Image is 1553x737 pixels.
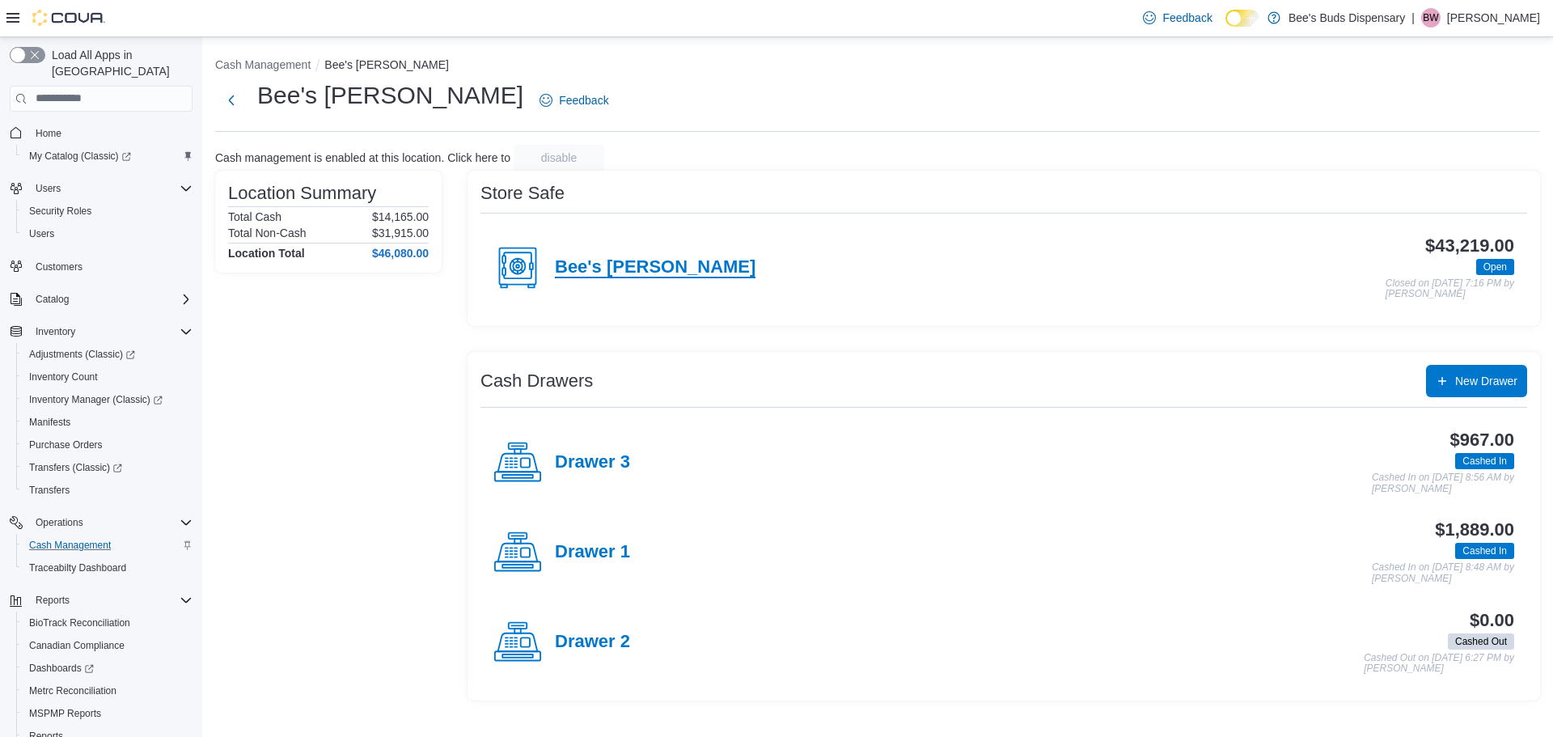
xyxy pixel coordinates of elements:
span: Operations [36,516,83,529]
span: Catalog [36,293,69,306]
span: Users [29,179,193,198]
a: Metrc Reconciliation [23,681,123,701]
span: Transfers [23,481,193,500]
span: Manifests [29,416,70,429]
span: BioTrack Reconciliation [29,616,130,629]
span: Transfers (Classic) [23,458,193,477]
button: Next [215,84,248,116]
input: Dark Mode [1225,10,1259,27]
a: Adjustments (Classic) [16,343,199,366]
h3: $43,219.00 [1425,236,1514,256]
p: $14,165.00 [372,210,429,223]
a: Feedback [533,84,615,116]
h4: $46,080.00 [372,247,429,260]
p: Closed on [DATE] 7:16 PM by [PERSON_NAME] [1386,278,1514,300]
nav: An example of EuiBreadcrumbs [215,57,1540,76]
a: Purchase Orders [23,435,109,455]
h3: Store Safe [480,184,565,203]
h6: Total Cash [228,210,281,223]
button: Reports [29,591,76,610]
button: Traceabilty Dashboard [16,557,199,579]
button: Inventory [3,320,199,343]
a: Transfers [23,481,76,500]
span: My Catalog (Classic) [29,150,131,163]
span: Cashed In [1455,453,1514,469]
a: Adjustments (Classic) [23,345,142,364]
span: Metrc Reconciliation [23,681,193,701]
button: BioTrack Reconciliation [16,612,199,634]
h4: Bee's [PERSON_NAME] [555,257,755,278]
span: Canadian Compliance [29,639,125,652]
span: Home [36,127,61,140]
span: Security Roles [29,205,91,218]
a: Dashboards [16,657,199,680]
span: Users [23,224,193,244]
h4: Location Total [228,247,305,260]
a: Customers [29,257,89,277]
button: New Drawer [1426,365,1527,397]
span: Customers [36,260,83,273]
h3: $1,889.00 [1435,520,1514,540]
span: Home [29,123,193,143]
span: disable [541,150,577,166]
h4: Drawer 2 [555,632,630,653]
span: Customers [29,256,193,277]
button: Operations [29,513,90,532]
span: Load All Apps in [GEOGRAPHIC_DATA] [45,47,193,79]
button: Users [29,179,67,198]
span: Open [1483,260,1507,274]
span: Transfers [29,484,70,497]
span: Transfers (Classic) [29,461,122,474]
a: BioTrack Reconciliation [23,613,137,633]
p: Cashed In on [DATE] 8:56 AM by [PERSON_NAME] [1372,472,1514,494]
button: Inventory [29,322,82,341]
button: Inventory Count [16,366,199,388]
p: $31,915.00 [372,227,429,239]
h6: Total Non-Cash [228,227,307,239]
span: New Drawer [1455,373,1517,389]
a: Security Roles [23,201,98,221]
button: Manifests [16,411,199,434]
span: Cash Management [23,536,193,555]
span: Cash Management [29,539,111,552]
span: Security Roles [23,201,193,221]
button: Users [16,222,199,245]
span: Feedback [559,92,608,108]
a: My Catalog (Classic) [23,146,138,166]
span: Metrc Reconciliation [29,684,116,697]
button: disable [514,145,604,171]
h3: Cash Drawers [480,371,593,391]
div: Barbara Wilson [1421,8,1441,28]
span: Adjustments (Classic) [29,348,135,361]
span: MSPMP Reports [23,704,193,723]
span: Adjustments (Classic) [23,345,193,364]
span: Users [36,182,61,195]
span: Traceabilty Dashboard [23,558,193,578]
button: Cash Management [16,534,199,557]
p: Cashed In on [DATE] 8:48 AM by [PERSON_NAME] [1372,562,1514,584]
button: Reports [3,589,199,612]
span: MSPMP Reports [29,707,101,720]
p: | [1411,8,1415,28]
a: Dashboards [23,659,100,678]
span: BioTrack Reconciliation [23,613,193,633]
span: Reports [29,591,193,610]
p: Bee's Buds Dispensary [1289,8,1405,28]
button: Security Roles [16,200,199,222]
a: Transfers (Classic) [23,458,129,477]
span: Cashed In [1462,544,1507,558]
button: Catalog [29,290,75,309]
a: Feedback [1136,2,1218,34]
span: My Catalog (Classic) [23,146,193,166]
a: My Catalog (Classic) [16,145,199,167]
span: Cashed Out [1455,634,1507,649]
a: Manifests [23,413,77,432]
button: Home [3,121,199,145]
button: Metrc Reconciliation [16,680,199,702]
span: Inventory Count [23,367,193,387]
h3: Location Summary [228,184,376,203]
button: Canadian Compliance [16,634,199,657]
img: Cova [32,10,105,26]
a: Traceabilty Dashboard [23,558,133,578]
button: Cash Management [215,58,311,71]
